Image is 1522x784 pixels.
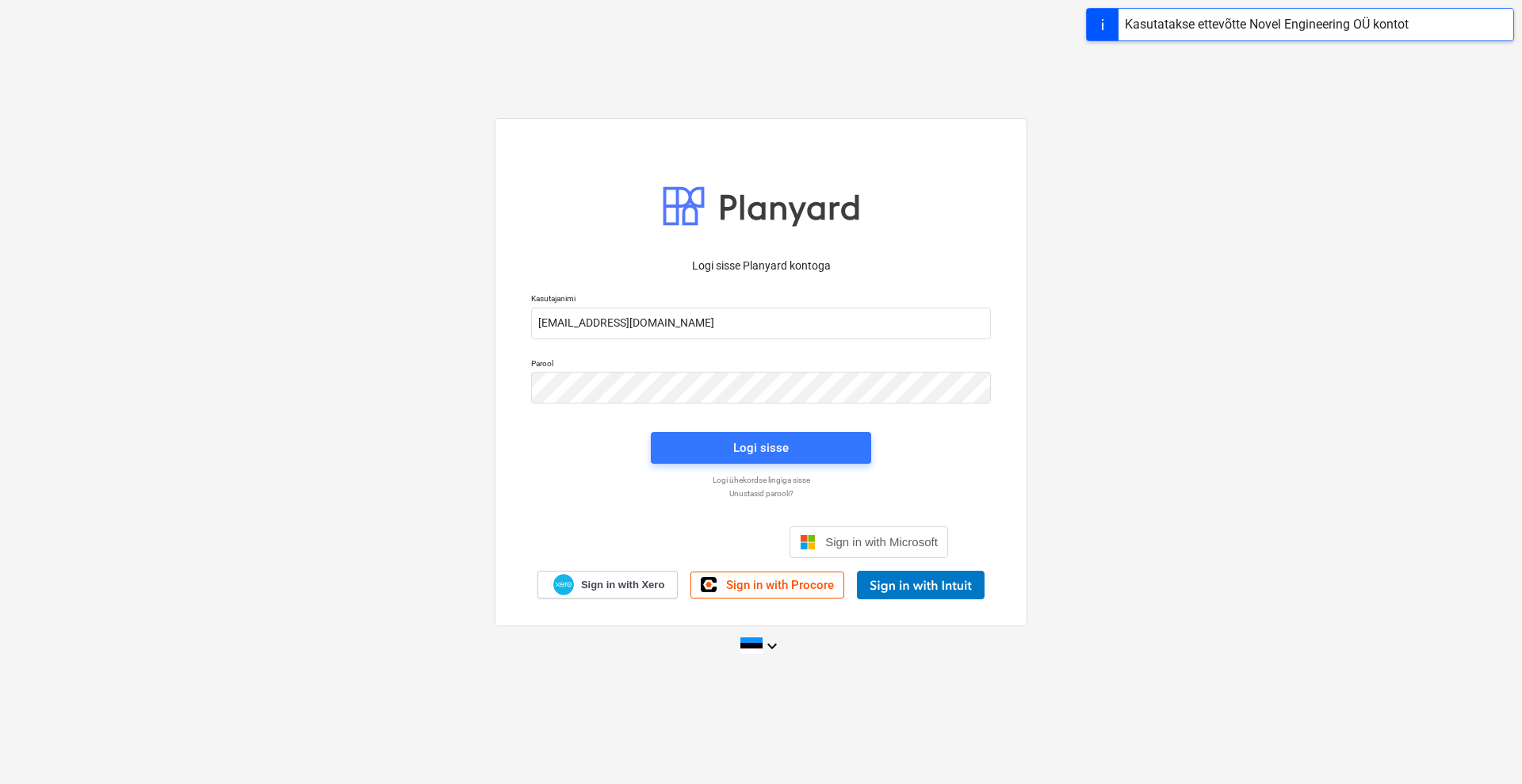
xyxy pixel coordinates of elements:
[523,488,999,499] a: Unustasid parooli?
[1125,15,1409,34] div: Kasutatakse ettevõtte Novel Engineering OÜ kontot
[531,293,991,307] p: Kasutajanimi
[651,432,871,464] button: Logi sisse
[566,525,785,560] iframe: Sisselogimine Google'i nupu abil
[531,308,991,339] input: Kasutajanimi
[531,258,991,274] p: Logi sisse Planyard kontoga
[800,534,816,550] img: Microsoft logo
[825,535,938,549] span: Sign in with Microsoft
[763,637,782,656] i: keyboard_arrow_down
[726,578,834,592] span: Sign in with Procore
[531,358,991,372] p: Parool
[553,574,574,595] img: Xero logo
[523,475,999,485] a: Logi ühekordse lingiga sisse
[733,438,789,458] div: Logi sisse
[581,578,664,592] span: Sign in with Xero
[537,571,679,599] a: Sign in with Xero
[690,572,844,599] a: Sign in with Procore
